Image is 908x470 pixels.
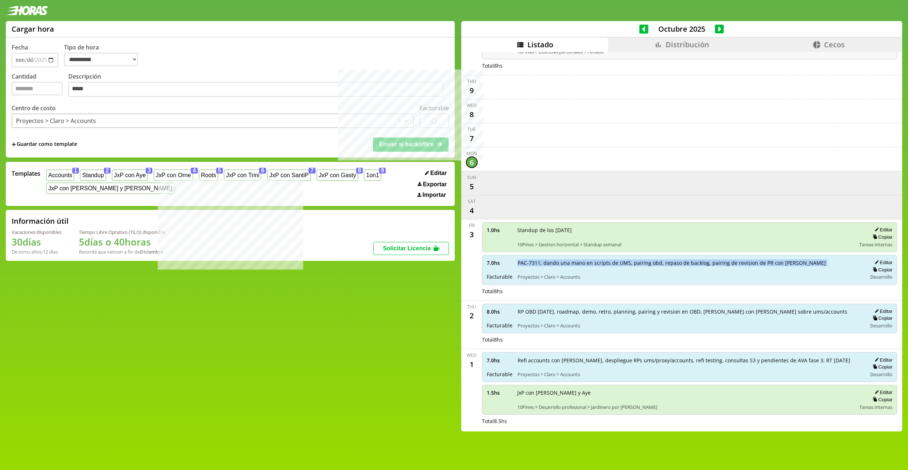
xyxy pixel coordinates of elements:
h2: Información útil [12,216,69,226]
label: Descripción [68,72,449,99]
span: Desarrollo [870,371,892,378]
span: Facturable [487,273,513,280]
button: JxP con Orne4 [154,170,193,181]
span: 1 [72,168,79,174]
span: 8 [356,168,363,174]
div: Tue [467,126,476,132]
textarea: Descripción [68,82,443,97]
span: 9 [379,168,386,174]
button: JxP con [PERSON_NAME] y [PERSON_NAME] [46,183,174,194]
button: JxP con Gasty8 [317,170,358,181]
div: Wed [467,352,477,358]
span: 7.0 hs [487,259,513,266]
div: De otros años: 12 días [12,248,61,255]
div: Recordá que vencen a fin de [79,248,165,255]
div: Proyectos > Claro > Accounts [16,117,96,125]
span: Solicitar Licencia [383,245,431,251]
label: Tipo de hora [64,43,144,67]
div: Thu [467,304,476,310]
span: Distribución [666,40,709,49]
span: Proyectos > Claro > Accounts [518,322,862,329]
button: JxP con Aye3 [112,170,148,181]
span: Refi accounts con [PERSON_NAME], despliegue RPs ums/proxy/accounts, refi testing, consultas S3 y ... [518,357,862,364]
div: Thu [467,78,476,84]
div: 2 [466,310,478,322]
h1: 5 días o 40 horas [79,235,165,248]
div: 8 [466,108,478,120]
span: Importar [422,192,446,198]
label: Cantidad [12,72,68,99]
button: Enviar al backoffice [373,138,449,151]
span: PAC-7311, dando una mano en scripts de UMS, pairing obd, repaso de backlog, pairing de revision d... [518,259,862,266]
span: 4 [191,168,198,174]
span: Templates [12,170,40,178]
span: 10Pines > Licencias personales > Feriado [517,48,855,55]
div: Sun [467,174,476,180]
h1: 30 días [12,235,61,248]
div: Mon [466,150,477,156]
span: +Guardar como template [12,140,77,148]
img: logotipo [6,6,48,15]
div: Tiempo Libre Optativo (TiLO) disponible [79,229,165,235]
span: Proyectos > Claro > Accounts [518,371,862,378]
span: Standup de los [DATE] [517,227,855,234]
button: Exportar [415,181,449,188]
div: 3 [466,228,478,240]
span: Tareas internas [859,241,892,248]
input: Cantidad [12,82,63,95]
span: 7 [309,168,316,174]
span: Facturable [487,371,513,378]
div: Total 8 hs [482,336,897,343]
div: Wed [467,102,477,108]
button: Editar [872,259,892,266]
div: 9 [466,84,478,96]
span: 8.0 hs [487,308,513,315]
div: 4 [466,204,478,216]
button: Accounts1 [46,170,74,181]
div: Total 8 hs [482,62,897,69]
button: Editar [423,170,449,177]
span: 3 [146,168,153,174]
span: + [12,140,16,148]
button: Editar [872,227,892,233]
b: Diciembre [140,248,163,255]
span: 1.0 hs [487,227,512,234]
div: Vacaciones disponibles [12,229,61,235]
button: Editar [872,389,892,395]
button: Copiar [871,267,892,273]
span: 5 [216,168,223,174]
span: 10Pines > Desarrollo profesional > Jardinero por [PERSON_NAME] [517,404,855,410]
button: Copiar [871,315,892,321]
button: JxP con SantiP7 [267,170,311,181]
span: Proyectos > Claro > Accounts [518,274,862,280]
span: Exportar [423,181,447,188]
span: Octubre 2025 [648,24,715,34]
div: Total 8 hs [482,288,897,295]
button: Editar [872,308,892,314]
button: Roots5 [199,170,218,181]
span: Desarrollo [870,274,892,280]
div: 1 [466,358,478,370]
label: Centro de costo [12,104,56,112]
button: Copiar [871,234,892,240]
label: Facturable [419,104,449,112]
span: 10Pines > Gestion horizontal > Standup semanal [517,241,855,248]
div: 6 [466,156,478,168]
span: 6 [259,168,266,174]
span: RP OBD [DATE], roadmap, demo, retro, planning, pairing y revision en OBD, [PERSON_NAME] con [PERS... [518,308,862,315]
div: 5 [466,180,478,192]
label: Fecha [12,43,28,51]
button: Standup2 [80,170,106,181]
div: 7 [466,132,478,144]
button: Editar [872,357,892,363]
span: Facturable [487,322,513,329]
span: Editar [430,170,447,176]
div: Total 8.5 hs [482,418,897,425]
button: Copiar [871,364,892,370]
span: 2 [104,168,111,174]
span: 7.0 hs [487,357,513,364]
div: scrollable content [461,52,902,431]
button: JxP con Trini6 [224,170,261,181]
span: 1.5 hs [487,389,512,396]
span: JxP con [PERSON_NAME] y Aye [517,389,855,396]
